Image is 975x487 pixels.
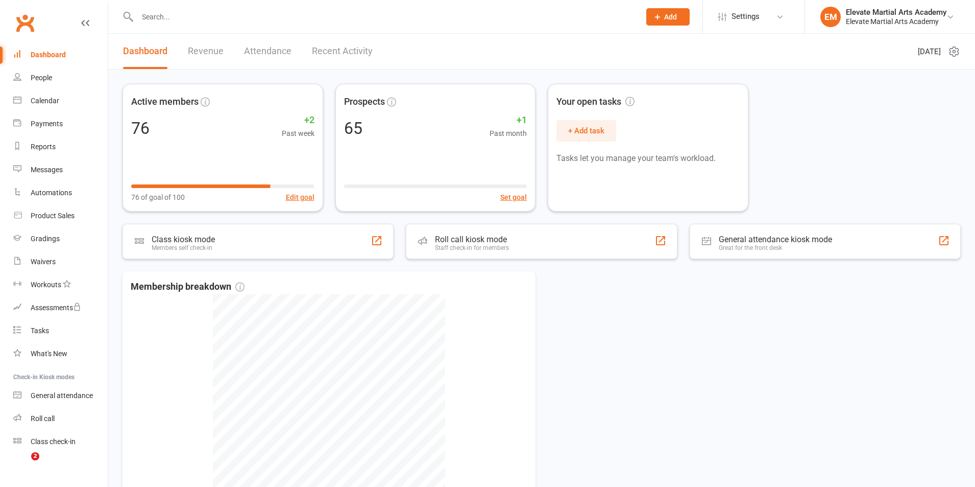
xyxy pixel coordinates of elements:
span: Settings [732,5,760,28]
div: Messages [31,166,63,174]
span: Past week [282,128,314,139]
div: What's New [31,350,67,358]
span: Active members [131,95,199,109]
div: Automations [31,189,72,197]
div: General attendance kiosk mode [719,235,832,244]
span: +1 [490,113,527,128]
div: Gradings [31,235,60,243]
a: Dashboard [123,34,167,69]
a: Tasks [13,319,108,342]
a: Gradings [13,227,108,250]
a: Clubworx [12,10,38,36]
a: Product Sales [13,204,108,227]
div: Roll call [31,414,55,423]
a: People [13,66,108,89]
a: Payments [13,112,108,135]
div: People [31,74,52,82]
a: Assessments [13,296,108,319]
div: 65 [344,120,362,136]
span: Your open tasks [556,95,635,109]
div: Product Sales [31,212,75,220]
div: Calendar [31,97,59,105]
a: Dashboard [13,43,108,66]
div: EM [820,7,841,27]
button: + Add task [556,120,616,142]
div: Staff check-in for members [435,244,509,251]
span: 76 of goal of 100 [131,192,185,203]
div: Class check-in [31,437,76,446]
a: Class kiosk mode [13,430,108,453]
a: Reports [13,135,108,158]
div: Reports [31,143,56,151]
div: Elevate Martial Arts Academy [846,8,946,17]
div: Roll call kiosk mode [435,235,509,244]
div: Waivers [31,258,56,266]
div: Great for the front desk [719,244,832,251]
a: Recent Activity [312,34,373,69]
div: 76 [131,120,150,136]
button: Add [646,8,690,26]
a: Automations [13,181,108,204]
div: Members self check-in [152,244,215,251]
a: What's New [13,342,108,365]
div: Assessments [31,304,81,312]
a: Waivers [13,250,108,273]
div: Class kiosk mode [152,235,215,244]
iframe: Intercom live chat [10,452,35,477]
div: Payments [31,120,63,128]
span: 2 [31,452,39,460]
span: Prospects [344,95,385,109]
div: Tasks [31,327,49,335]
a: Workouts [13,273,108,296]
button: Set goal [500,192,527,203]
a: Attendance [244,34,291,69]
span: [DATE] [918,45,941,58]
a: Revenue [188,34,224,69]
span: +2 [282,113,314,128]
a: General attendance kiosk mode [13,384,108,407]
span: Past month [490,128,527,139]
div: Elevate Martial Arts Academy [846,17,946,26]
a: Calendar [13,89,108,112]
button: Edit goal [286,192,314,203]
p: Tasks let you manage your team's workload. [556,152,740,165]
div: General attendance [31,391,93,400]
a: Messages [13,158,108,181]
div: Dashboard [31,51,66,59]
div: Workouts [31,281,61,289]
a: Roll call [13,407,108,430]
span: Membership breakdown [131,280,245,294]
span: Add [664,13,677,21]
input: Search... [134,10,633,24]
